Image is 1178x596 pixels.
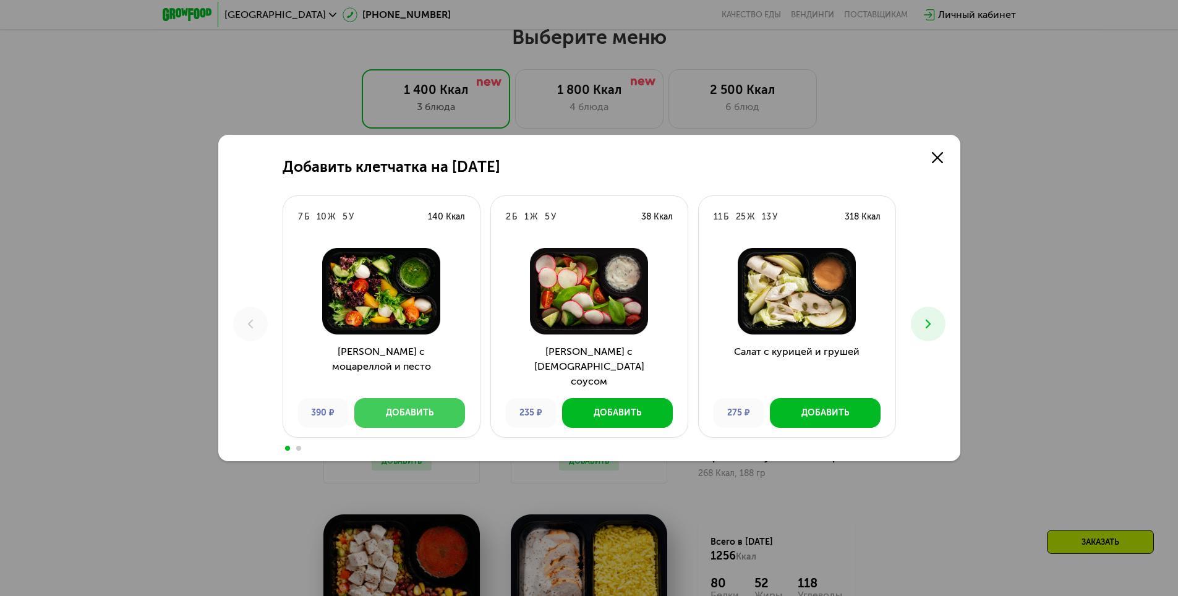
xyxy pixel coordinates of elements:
h2: Добавить клетчатка на [DATE] [283,158,500,176]
button: Добавить [770,398,881,428]
div: 318 Ккал [845,211,881,223]
button: Добавить [354,398,465,428]
div: 38 Ккал [641,211,673,223]
h3: [PERSON_NAME] с моцареллой и песто [283,344,480,389]
img: Салат с моцареллой и песто [293,248,470,334]
h3: Салат с курицей и грушей [699,344,895,389]
div: 390 ₽ [298,398,348,428]
div: У [551,211,556,223]
div: 11 [714,211,722,223]
div: Б [304,211,309,223]
div: 25 [736,211,746,223]
div: 1 [524,211,529,223]
div: Ж [328,211,335,223]
h3: [PERSON_NAME] с [DEMOGRAPHIC_DATA] соусом [491,344,688,389]
div: 5 [545,211,550,223]
div: У [772,211,777,223]
div: Ж [530,211,537,223]
div: 140 Ккал [428,211,465,223]
img: Салат с греческим соусом [501,248,678,334]
button: Добавить [562,398,673,428]
div: 2 [506,211,511,223]
div: 275 ₽ [714,398,764,428]
div: У [349,211,354,223]
div: 13 [762,211,771,223]
div: Добавить [386,407,433,419]
div: 5 [343,211,348,223]
div: 10 [317,211,327,223]
div: Б [723,211,728,223]
img: Салат с курицей и грушей [709,248,886,334]
div: 235 ₽ [506,398,556,428]
div: Добавить [801,407,849,419]
div: Б [512,211,517,223]
div: Добавить [594,407,641,419]
div: 7 [298,211,303,223]
div: Ж [747,211,754,223]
